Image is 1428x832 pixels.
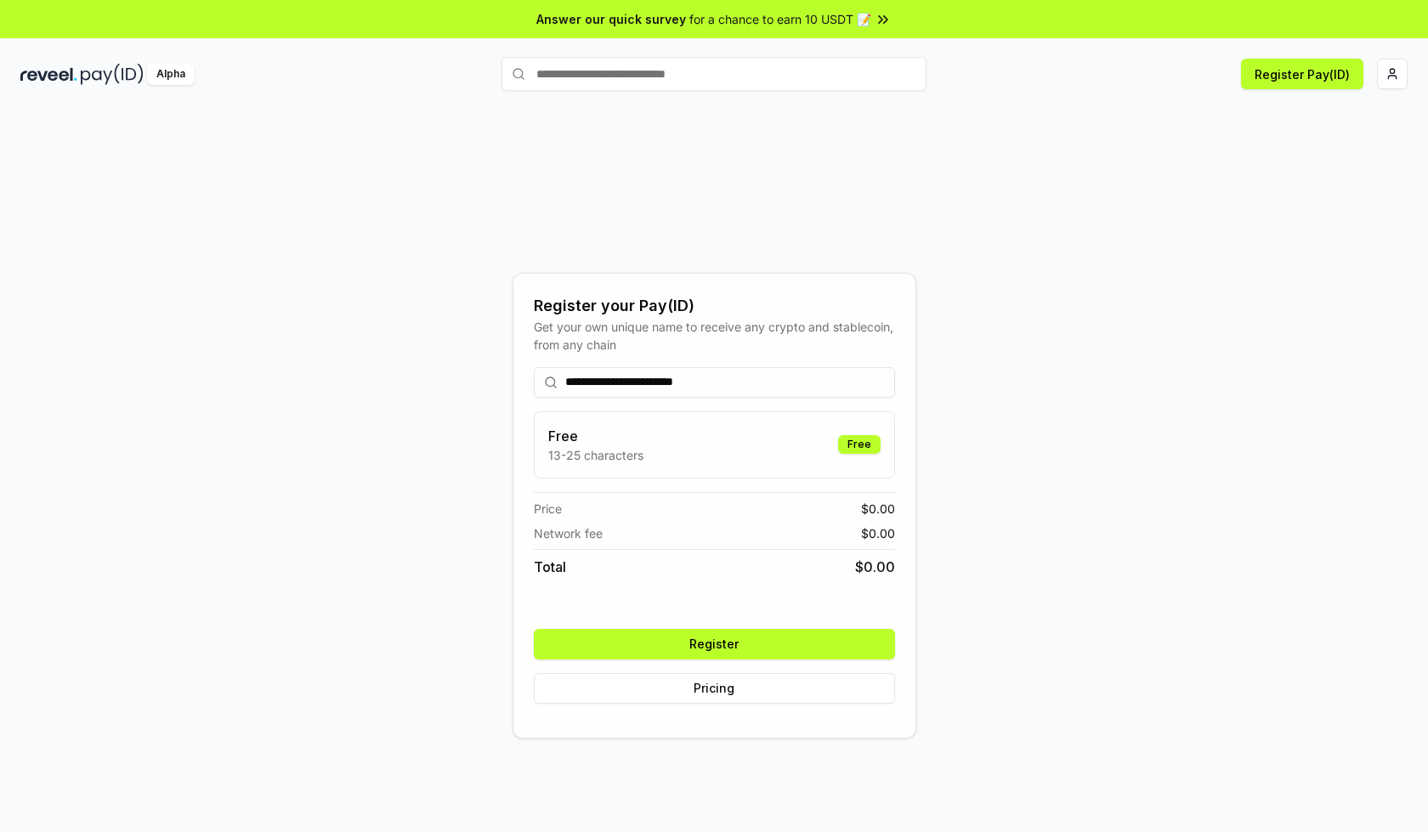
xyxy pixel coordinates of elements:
button: Pricing [534,673,895,704]
div: Alpha [147,64,195,85]
span: Network fee [534,524,603,542]
button: Register Pay(ID) [1241,59,1363,89]
span: $ 0.00 [861,524,895,542]
span: $ 0.00 [855,557,895,577]
p: 13-25 characters [548,446,643,464]
span: Price [534,500,562,518]
img: reveel_dark [20,64,77,85]
span: Answer our quick survey [536,10,686,28]
div: Free [838,435,881,454]
img: pay_id [81,64,144,85]
h3: Free [548,426,643,446]
span: $ 0.00 [861,500,895,518]
div: Register your Pay(ID) [534,294,895,318]
div: Get your own unique name to receive any crypto and stablecoin, from any chain [534,318,895,354]
span: Total [534,557,566,577]
span: for a chance to earn 10 USDT 📝 [689,10,871,28]
button: Register [534,629,895,659]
